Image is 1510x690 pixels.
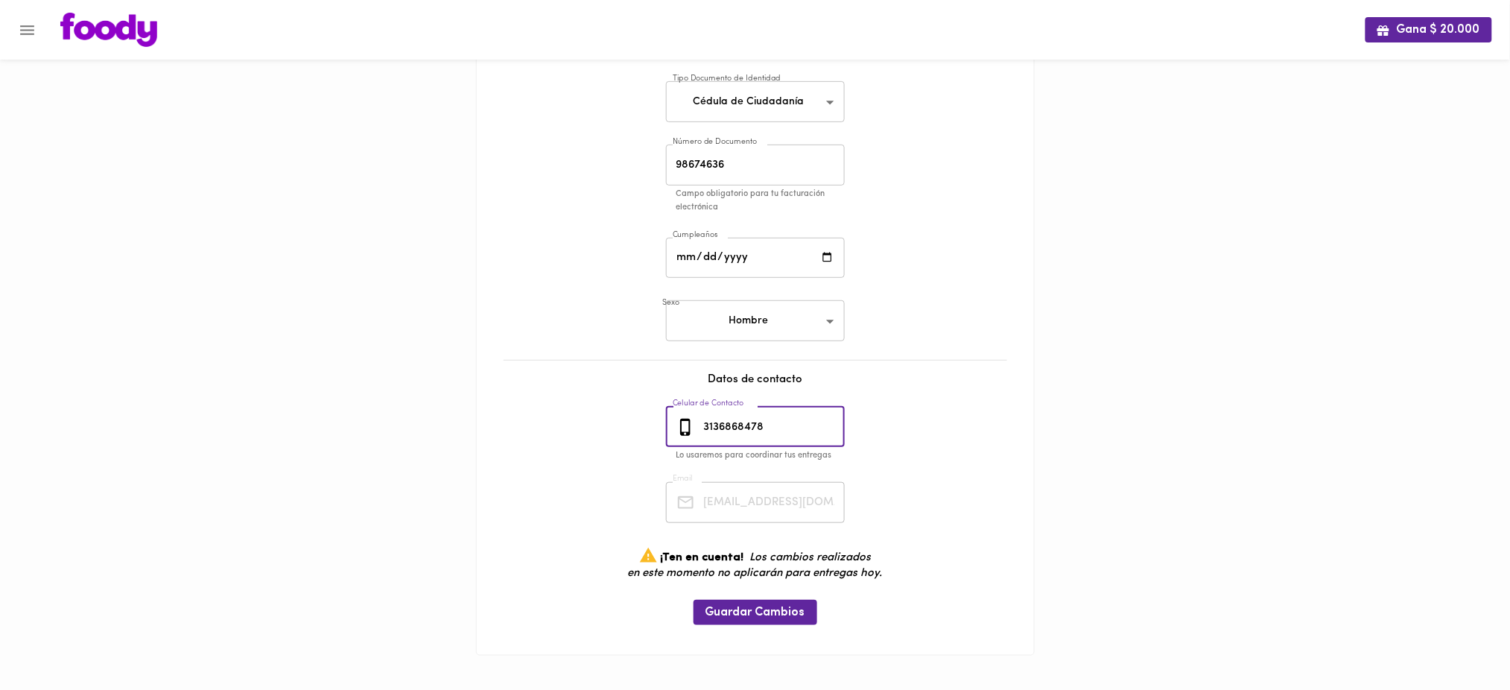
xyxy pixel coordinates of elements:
[666,145,845,186] input: Número de Documento
[666,81,845,122] div: Cédula de Ciudadanía
[666,300,845,341] div: Hombre
[701,407,845,448] input: 3010000000
[9,12,45,48] button: Menu
[701,482,845,523] input: Tu Email
[705,606,805,620] span: Guardar Cambios
[676,449,855,463] p: Lo usaremos para coordinar tus entregas
[628,552,883,579] i: Los cambios realizados en este momento no aplicarán para entregas hoy.
[60,13,157,47] img: logo.png
[1365,17,1492,42] button: Gana $ 20.000
[694,600,817,624] button: Guardar Cambios
[676,188,855,215] p: Campo obligatorio para tu facturación electrónica
[492,372,1019,402] div: Datos de contacto
[1377,23,1480,37] span: Gana $ 20.000
[1424,604,1495,675] iframe: Messagebird Livechat Widget
[661,552,744,563] b: ¡Ten en cuenta!
[662,298,679,309] label: Sexo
